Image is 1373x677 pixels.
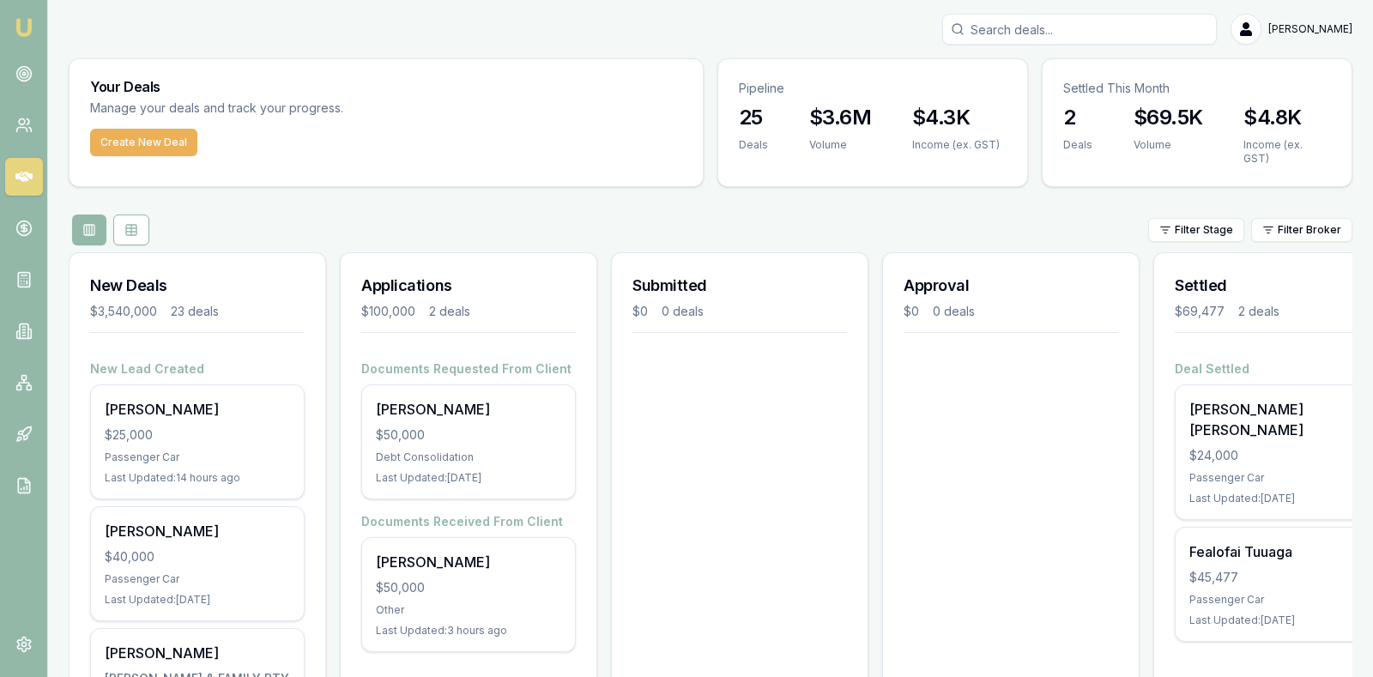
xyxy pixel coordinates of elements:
div: [PERSON_NAME] [376,552,561,572]
div: $50,000 [376,426,561,444]
div: $100,000 [361,303,415,320]
span: Filter Broker [1278,223,1341,237]
div: Last Updated: 14 hours ago [105,471,290,485]
p: Pipeline [739,80,1007,97]
div: 0 deals [933,303,975,320]
div: Last Updated: [DATE] [376,471,561,485]
div: Last Updated: 3 hours ago [376,624,561,638]
div: Income (ex. GST) [912,138,1000,152]
p: Settled This Month [1063,80,1331,97]
img: emu-icon-u.png [14,17,34,38]
div: Passenger Car [105,450,290,464]
div: Debt Consolidation [376,450,561,464]
h3: 25 [739,104,768,131]
div: 0 deals [662,303,704,320]
h3: Your Deals [90,80,682,94]
h4: Documents Requested From Client [361,360,576,378]
h3: Submitted [632,274,847,298]
div: Deals [1063,138,1092,152]
div: [PERSON_NAME] [105,399,290,420]
div: [PERSON_NAME] [376,399,561,420]
div: Volume [809,138,871,152]
h3: 2 [1063,104,1092,131]
div: [PERSON_NAME] [105,643,290,663]
div: 2 deals [1238,303,1279,320]
div: Other [376,603,561,617]
span: Filter Stage [1175,223,1233,237]
span: [PERSON_NAME] [1268,22,1352,36]
h4: New Lead Created [90,360,305,378]
div: Last Updated: [DATE] [105,593,290,607]
div: Volume [1134,138,1202,152]
div: 23 deals [171,303,219,320]
div: Passenger Car [105,572,290,586]
div: [PERSON_NAME] [105,521,290,541]
div: Income (ex. GST) [1243,138,1331,166]
h3: $69.5K [1134,104,1202,131]
div: $50,000 [376,579,561,596]
h3: $4.8K [1243,104,1331,131]
h3: Approval [904,274,1118,298]
input: Search deals [942,14,1217,45]
button: Filter Stage [1148,218,1244,242]
p: Manage your deals and track your progress. [90,99,529,118]
div: $40,000 [105,548,290,565]
div: $69,477 [1175,303,1225,320]
h4: Documents Received From Client [361,513,576,530]
div: $0 [632,303,648,320]
div: $0 [904,303,919,320]
h3: $4.3K [912,104,1000,131]
div: $3,540,000 [90,303,157,320]
h3: New Deals [90,274,305,298]
div: $25,000 [105,426,290,444]
h3: Applications [361,274,576,298]
button: Create New Deal [90,129,197,156]
button: Filter Broker [1251,218,1352,242]
div: Deals [739,138,768,152]
div: 2 deals [429,303,470,320]
h3: $3.6M [809,104,871,131]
